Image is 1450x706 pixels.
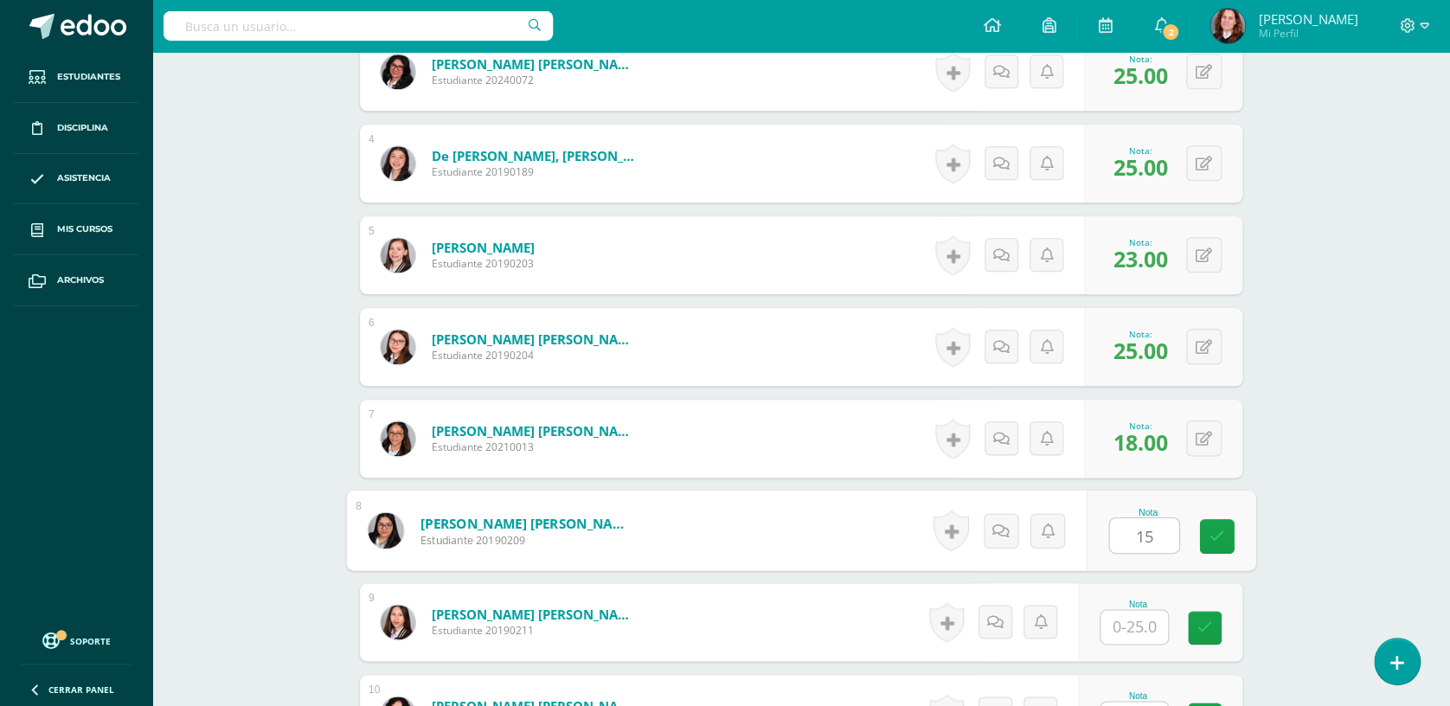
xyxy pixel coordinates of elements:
[1258,26,1357,41] span: Mi Perfil
[57,171,111,185] span: Asistencia
[432,348,639,363] span: Estudiante 20190204
[1113,328,1167,340] div: Nota:
[432,256,535,271] span: Estudiante 20190203
[381,421,415,456] img: 3a52f6ae726297a447a08e772a7abbf4.png
[57,70,120,84] span: Estudiantes
[14,154,138,205] a: Asistencia
[381,605,415,639] img: fdbcd462ee25d36c6dc7367ad03860ad.png
[57,121,108,135] span: Disciplina
[432,422,639,440] a: [PERSON_NAME] [PERSON_NAME]
[432,623,639,638] span: Estudiante 20190211
[21,628,132,651] a: Soporte
[14,255,138,306] a: Archivos
[1100,600,1176,609] div: Nota
[381,330,415,364] img: 840b72a483dd3db9e25fe6dd37faf2df.png
[432,73,639,87] span: Estudiante 20240072
[1100,691,1176,701] div: Nota
[432,331,639,348] a: [PERSON_NAME] [PERSON_NAME]
[1113,427,1167,457] span: 18.00
[14,52,138,103] a: Estudiantes
[381,55,415,89] img: e23b105f6dc04bf6b490e45bef4f2641.png
[368,512,403,548] img: f34b484f6dece2b66bfafe24bf97fc42.png
[432,606,639,623] a: [PERSON_NAME] [PERSON_NAME]
[420,514,634,532] a: [PERSON_NAME] [PERSON_NAME]
[1109,507,1188,517] div: Nota
[1100,610,1168,644] input: 0-25.0
[1210,9,1245,43] img: fd0864b42e40efb0ca870be3ccd70d1f.png
[432,55,639,73] a: [PERSON_NAME] [PERSON_NAME]
[1161,22,1180,42] span: 2
[164,11,553,41] input: Busca un usuario...
[432,164,639,179] span: Estudiante 20190189
[1113,420,1167,432] div: Nota:
[14,204,138,255] a: Mis cursos
[48,684,114,696] span: Cerrar panel
[14,103,138,154] a: Disciplina
[381,146,415,181] img: 6feebe88f88a609b2f3d347c0589d523.png
[432,440,639,454] span: Estudiante 20210013
[432,239,535,256] a: [PERSON_NAME]
[1110,518,1179,553] input: 0-25.0
[57,222,112,236] span: Mis cursos
[1113,144,1167,157] div: Nota:
[432,147,639,164] a: de [PERSON_NAME], [PERSON_NAME]
[70,635,111,647] span: Soporte
[1113,244,1167,273] span: 23.00
[1113,336,1167,365] span: 25.00
[1258,10,1357,28] span: [PERSON_NAME]
[420,532,634,548] span: Estudiante 20190209
[1113,152,1167,182] span: 25.00
[381,238,415,273] img: 29b3567dad50667b3827a6df079bee20.png
[1113,236,1167,248] div: Nota:
[1113,61,1167,90] span: 25.00
[57,273,104,287] span: Archivos
[1113,53,1167,65] div: Nota:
